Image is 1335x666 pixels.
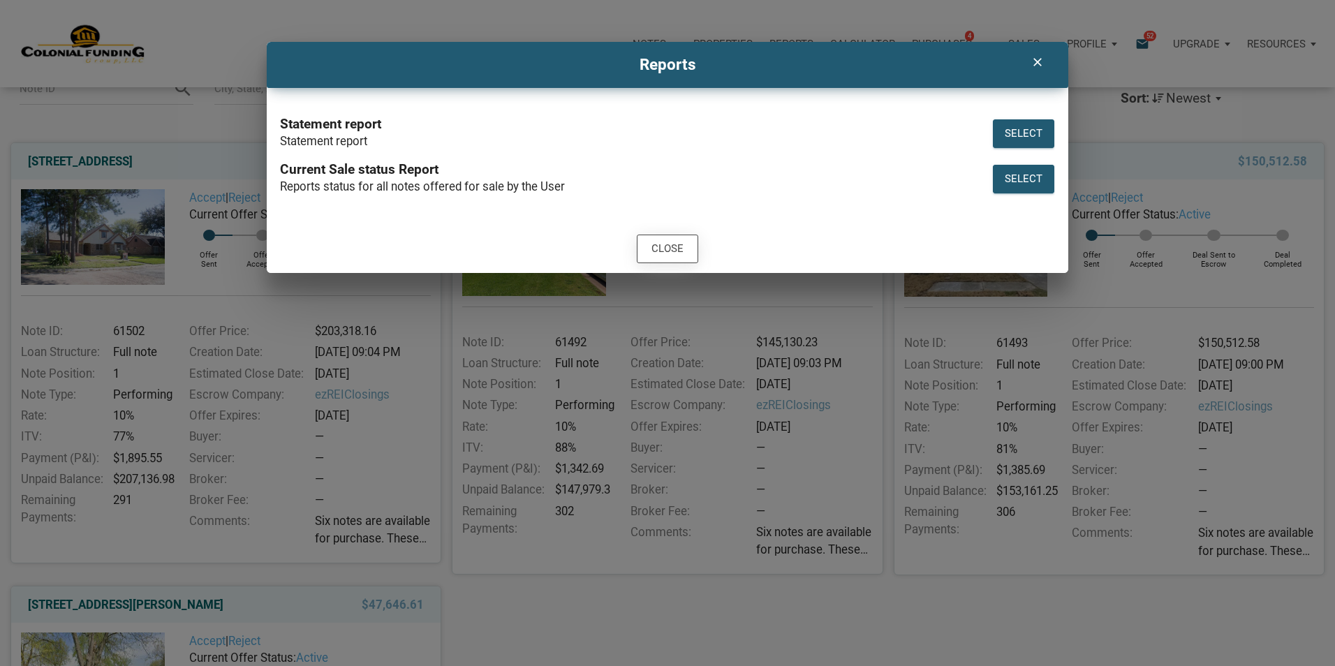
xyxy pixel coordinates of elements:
[1005,171,1042,187] div: Select
[1019,49,1055,75] button: clear
[993,119,1054,148] button: Select
[651,241,684,257] div: Close
[280,161,938,178] div: Current Sale status Report
[280,133,938,149] div: Statement report
[1029,55,1046,69] i: clear
[280,116,938,133] div: Statement report
[280,178,938,195] div: Reports status for all notes offered for sale by the User
[993,165,1054,193] button: Select
[637,235,698,263] button: Close
[1005,126,1042,142] div: Select
[277,53,1057,77] h4: Reports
